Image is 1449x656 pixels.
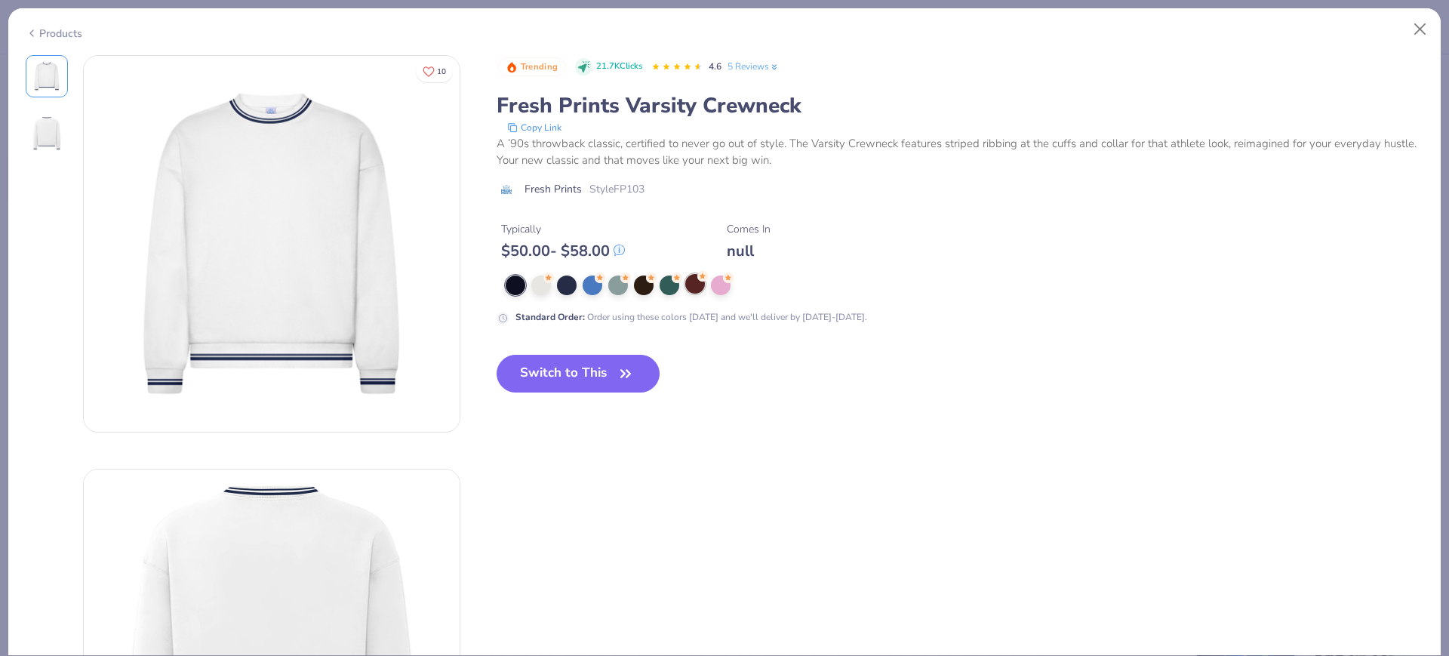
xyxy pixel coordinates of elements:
[589,181,645,197] span: Style FP103
[501,221,625,237] div: Typically
[498,57,566,77] button: Badge Button
[497,183,517,196] img: brand logo
[521,63,558,71] span: Trending
[1406,15,1435,44] button: Close
[525,181,582,197] span: Fresh Prints
[596,60,642,73] span: 21.7K Clicks
[29,115,65,152] img: Back
[503,120,566,135] button: copy to clipboard
[515,311,585,323] strong: Standard Order :
[727,221,771,237] div: Comes In
[709,60,721,72] span: 4.6
[728,60,780,73] a: 5 Reviews
[727,242,771,260] div: null
[416,60,453,82] button: Like
[515,310,867,324] div: Order using these colors [DATE] and we'll deliver by [DATE]-[DATE].
[29,58,65,94] img: Front
[506,61,518,73] img: Trending sort
[26,26,82,42] div: Products
[497,91,1424,120] div: Fresh Prints Varsity Crewneck
[501,242,625,260] div: $ 50.00 - $ 58.00
[497,135,1424,169] div: A ’90s throwback classic, certified to never go out of style. The Varsity Crewneck features strip...
[437,68,446,75] span: 10
[651,55,703,79] div: 4.6 Stars
[497,355,660,393] button: Switch to This
[84,56,460,432] img: Front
